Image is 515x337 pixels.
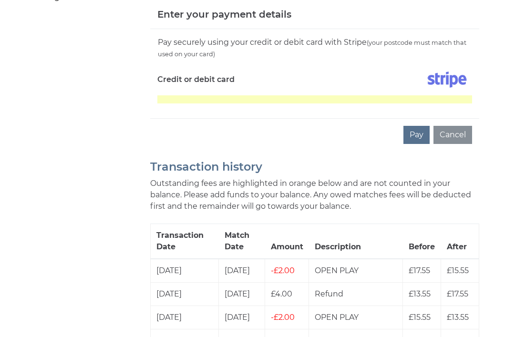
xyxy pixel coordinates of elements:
span: £15.55 [447,266,469,275]
th: After [441,224,479,259]
small: (your postcode must match that used on your card) [158,39,466,58]
label: Credit or debit card [157,68,235,92]
div: Pay securely using your credit or debit card with Stripe [157,36,472,60]
button: Pay [403,126,430,144]
td: OPEN PLAY [309,259,403,283]
span: £2.00 [271,266,295,275]
span: £17.55 [447,289,468,298]
span: £15.55 [409,313,431,322]
iframe: Secure card payment input frame [157,95,472,103]
td: [DATE] [151,282,219,306]
th: Match Date [219,224,265,259]
td: [DATE] [151,259,219,283]
td: OPEN PLAY [309,306,403,329]
span: £13.55 [447,313,469,322]
h2: Transaction history [150,161,479,173]
td: [DATE] [151,306,219,329]
button: Cancel [433,126,472,144]
span: £4.00 [271,289,292,298]
th: Description [309,224,403,259]
p: Outstanding fees are highlighted in orange below and are not counted in your balance. Please add ... [150,178,479,212]
td: [DATE] [219,282,265,306]
td: [DATE] [219,259,265,283]
span: £13.55 [409,289,431,298]
td: Refund [309,282,403,306]
th: Before [403,224,441,259]
span: £2.00 [271,313,295,322]
span: £17.55 [409,266,430,275]
h5: Enter your payment details [157,7,291,21]
th: Amount [265,224,309,259]
th: Transaction Date [151,224,219,259]
td: [DATE] [219,306,265,329]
